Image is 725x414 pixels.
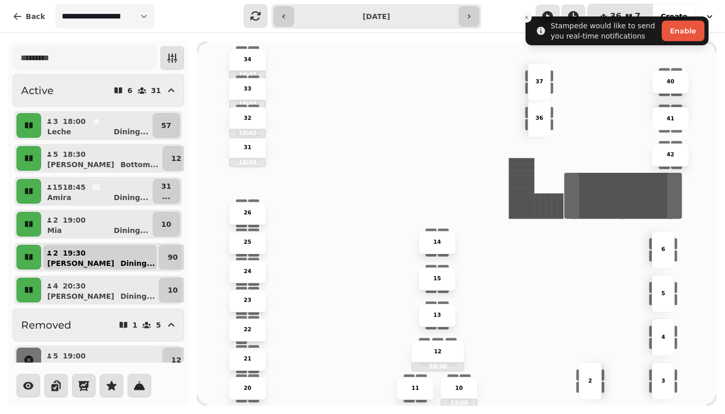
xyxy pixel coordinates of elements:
button: 12 [162,146,190,171]
button: 1518:45AmiraDining... [43,179,151,204]
p: 12 [434,348,442,356]
button: Back [4,4,53,29]
span: Back [26,13,45,20]
p: Mia [47,225,62,236]
p: 18:00 [63,116,86,127]
p: [PERSON_NAME] [47,258,114,268]
p: 12 [171,153,181,164]
p: 23 [244,297,251,305]
p: 24 [244,267,251,276]
p: 18:30 [412,363,463,370]
button: 90 [159,245,186,269]
p: 2 [52,215,59,225]
p: 4 [52,281,59,291]
button: Create [652,4,696,29]
p: 37 [535,78,543,86]
p: 26 [244,209,251,217]
p: 5 [156,321,161,329]
p: 15 [52,182,59,192]
button: 219:00MiaDining... [43,212,151,237]
button: Active631 [12,74,184,107]
p: 3 [661,377,665,385]
p: 34 [244,56,251,64]
p: 5 [661,289,665,297]
button: 10 [153,212,180,237]
p: 19:00 [63,215,86,225]
p: 10 [161,219,171,229]
p: 10 [455,384,463,392]
p: 19:00 [441,399,477,407]
button: 12 [162,348,190,372]
p: Dining ... [120,258,155,268]
p: ... [161,191,171,202]
button: 219:30[PERSON_NAME]Dining... [43,245,157,269]
p: 5 [52,351,59,361]
p: 41 [667,114,675,122]
button: 31... [153,179,180,204]
p: 20 [244,384,251,392]
h2: Active [21,83,53,98]
button: 10 [159,278,186,302]
button: Removed15 [12,309,184,341]
p: [PERSON_NAME] [47,361,114,371]
p: Bottom ... [120,159,158,170]
p: Dining ... [114,192,148,203]
p: 12 [171,355,181,365]
p: 3 [52,116,59,127]
p: [PERSON_NAME] [47,159,114,170]
p: 90 [168,252,177,262]
p: 14 [433,238,441,246]
p: Dining ... [120,291,155,301]
p: 33 [244,85,251,93]
button: 318:00LecheDining... [43,113,151,138]
p: 18:45 [230,158,265,166]
p: 18:45 [230,130,265,137]
p: 19:30 [63,248,86,258]
p: 21 [244,355,251,363]
h2: Removed [21,318,71,332]
p: Bottom ... [120,361,158,371]
p: 13 [433,311,441,319]
button: 420:30[PERSON_NAME]Dining... [43,278,157,302]
button: Close toast [521,12,532,23]
p: 31 [161,181,171,191]
p: 31 [151,87,161,94]
p: Leche [47,127,71,137]
p: 36 [535,114,543,122]
p: 32 [244,114,251,122]
p: 18:30 [63,149,86,159]
p: Dining ... [114,225,148,236]
p: 22 [244,326,251,334]
p: 25 [244,238,251,246]
p: 1 [133,321,138,329]
button: 367 [588,4,652,29]
p: 5 [52,149,59,159]
p: 19:00 [63,351,86,361]
div: Stampede would like to send you real-time notifications [551,21,658,41]
p: 42 [667,151,675,159]
p: 18:45 [63,182,86,192]
p: 31 [244,143,251,152]
p: 6 [128,87,133,94]
p: 4 [661,333,665,341]
button: 519:00[PERSON_NAME]Bottom... [43,348,160,372]
p: 10 [168,285,177,295]
p: Amira [47,192,71,203]
p: 57 [161,120,171,131]
p: Dining ... [114,127,148,137]
p: [PERSON_NAME] [47,291,114,301]
p: 2 [588,377,592,385]
p: 20:30 [63,281,86,291]
button: Enable [662,21,704,41]
p: 11 [411,384,419,392]
button: 57 [153,113,180,138]
p: 6 [661,245,665,254]
p: 15 [433,275,441,283]
button: 518:30[PERSON_NAME]Bottom... [43,146,160,171]
p: 40 [667,78,675,86]
p: 2 [52,248,59,258]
